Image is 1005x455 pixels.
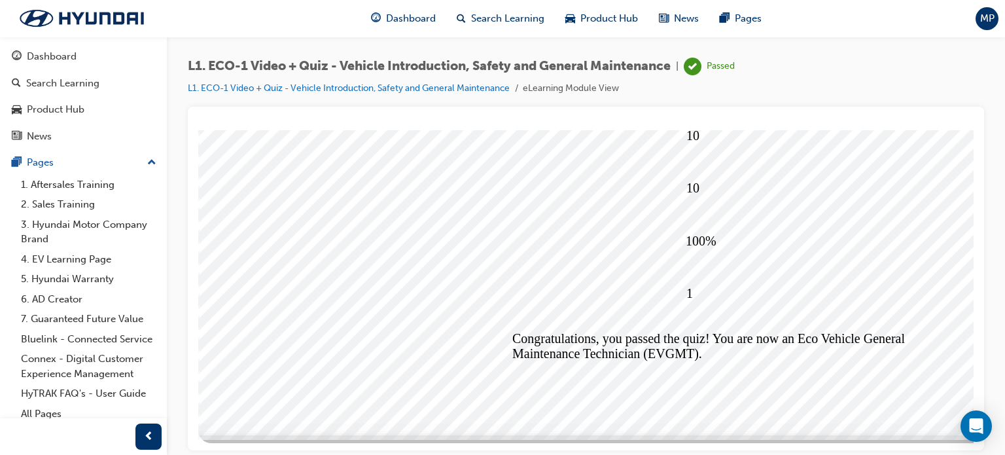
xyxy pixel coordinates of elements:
div: Dashboard [27,49,77,64]
div: 1 [488,137,846,189]
span: Product Hub [580,11,638,26]
span: guage-icon [12,51,22,63]
a: Product Hub [5,98,162,122]
a: 1. Aftersales Training [16,175,162,195]
button: Pages [5,151,162,175]
a: Dashboard [5,45,162,69]
span: search-icon [12,78,21,90]
button: DashboardSearch LearningProduct HubNews [5,42,162,151]
a: guage-iconDashboard [361,5,446,32]
span: news-icon [12,131,22,143]
div: Passed [707,60,735,73]
span: car-icon [565,10,575,27]
span: pages-icon [720,10,730,27]
div: News [27,129,52,144]
span: Pages [735,11,762,26]
a: News [5,124,162,149]
a: Search Learning [5,71,162,96]
span: news-icon [659,10,669,27]
span: prev-icon [144,429,154,445]
span: search-icon [457,10,466,27]
a: 2. Sales Training [16,194,162,215]
a: 3. Hyundai Motor Company Brand [16,215,162,249]
a: car-iconProduct Hub [555,5,648,32]
span: guage-icon [371,10,381,27]
div: Congratulations, you passed the quiz! You are now an Eco Vehicle General Maintenance Technician (... [314,187,726,228]
div: 100% [487,84,846,137]
a: HyTRAK FAQ's - User Guide [16,384,162,404]
a: Bluelink - Connected Service [16,329,162,350]
a: All Pages [16,404,162,424]
a: news-iconNews [648,5,709,32]
a: 6. AD Creator [16,289,162,310]
div: Search Learning [26,76,99,91]
span: | [676,59,679,74]
div: 10 [488,31,846,84]
li: eLearning Module View [523,81,619,96]
span: car-icon [12,104,22,116]
span: MP [980,11,995,26]
span: learningRecordVerb_PASS-icon [684,58,701,75]
span: Dashboard [386,11,436,26]
div: Pages [27,155,54,170]
span: up-icon [147,155,156,172]
a: 7. Guaranteed Future Value [16,309,162,329]
a: 5. Hyundai Warranty [16,269,162,289]
div: Open Intercom Messenger [961,410,992,442]
a: Connex - Digital Customer Experience Management [16,349,162,384]
a: pages-iconPages [709,5,772,32]
button: MP [976,7,998,30]
span: L1. ECO-1 Video + Quiz - Vehicle Introduction, Safety and General Maintenance [188,59,671,74]
div: Product Hub [27,102,84,117]
span: pages-icon [12,157,22,169]
span: Search Learning [471,11,544,26]
a: search-iconSearch Learning [446,5,555,32]
img: Trak [7,5,157,32]
span: News [674,11,699,26]
a: 4. EV Learning Page [16,249,162,270]
a: L1. ECO-1 Video + Quiz - Vehicle Introduction, Safety and General Maintenance [188,82,510,94]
